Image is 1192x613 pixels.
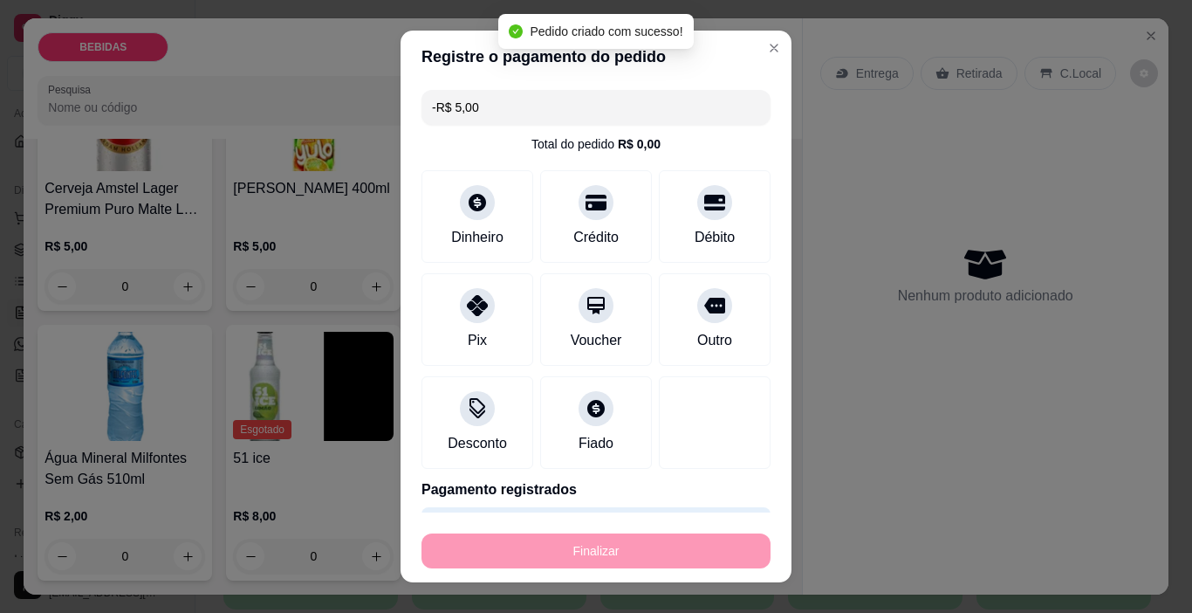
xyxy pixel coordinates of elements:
[695,227,735,248] div: Débito
[448,433,507,454] div: Desconto
[760,34,788,62] button: Close
[468,330,487,351] div: Pix
[421,479,771,500] p: Pagamento registrados
[697,330,732,351] div: Outro
[618,135,661,153] div: R$ 0,00
[579,433,613,454] div: Fiado
[401,31,791,83] header: Registre o pagamento do pedido
[509,24,523,38] span: check-circle
[432,90,760,125] input: Ex.: hambúrguer de cordeiro
[531,135,661,153] div: Total do pedido
[451,227,504,248] div: Dinheiro
[573,227,619,248] div: Crédito
[530,24,682,38] span: Pedido criado com sucesso!
[571,330,622,351] div: Voucher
